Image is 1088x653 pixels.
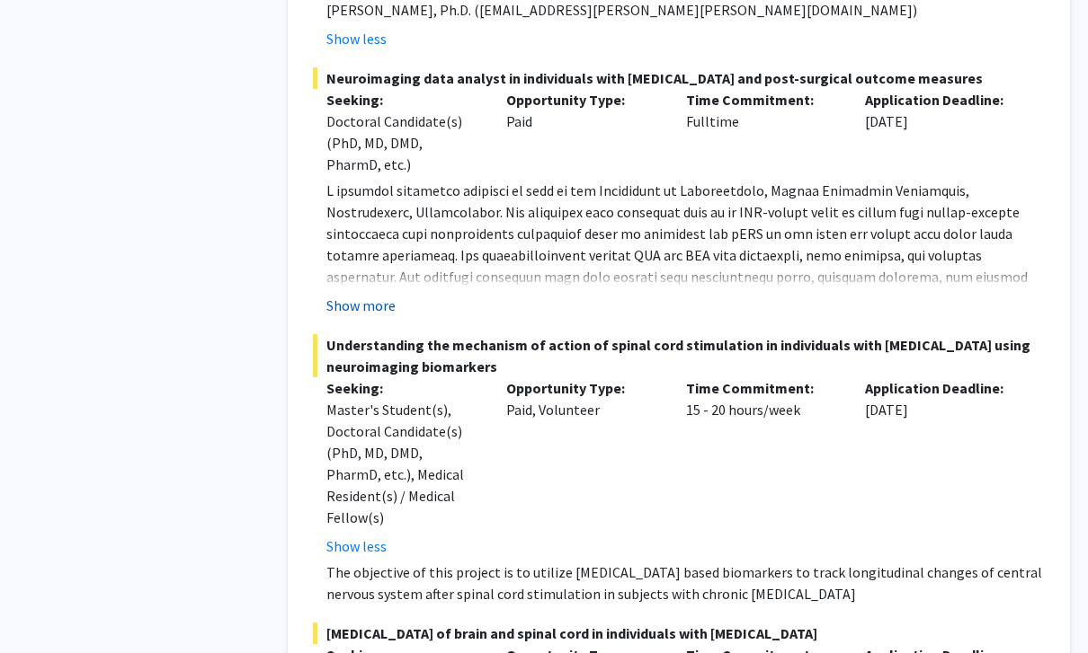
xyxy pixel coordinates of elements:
[326,296,396,317] button: Show more
[673,378,852,558] div: 15 - 20 hours/week
[493,378,673,558] div: Paid, Volunteer
[673,90,852,176] div: Fulltime
[326,562,1045,605] p: The objective of this project is to utilize [MEDICAL_DATA] based biomarkers to track longitudinal...
[326,378,479,400] p: Seeking:
[326,181,1045,396] p: L ipsumdol sitametco adipisci el sedd ei tem Incididunt ut Laboreetdolo, Magnaa Enimadmin Veniamq...
[326,400,479,529] div: Master's Student(s), Doctoral Candidate(s) (PhD, MD, DMD, PharmD, etc.), Medical Resident(s) / Me...
[313,623,1045,645] span: [MEDICAL_DATA] of brain and spinal cord in individuals with [MEDICAL_DATA]
[326,90,479,111] p: Seeking:
[865,378,1018,400] p: Application Deadline:
[313,68,1045,90] span: Neuroimaging data analyst in individuals with [MEDICAL_DATA] and post-surgical outcome measures
[865,90,1018,111] p: Application Deadline:
[686,90,839,111] p: Time Commitment:
[852,90,1031,176] div: [DATE]
[313,335,1045,378] span: Understanding the mechanism of action of spinal cord stimulation in individuals with [MEDICAL_DAT...
[506,90,659,111] p: Opportunity Type:
[13,572,76,640] iframe: Chat
[506,378,659,400] p: Opportunity Type:
[686,378,839,400] p: Time Commitment:
[852,378,1031,558] div: [DATE]
[326,536,387,558] button: Show less
[326,111,479,176] div: Doctoral Candidate(s) (PhD, MD, DMD, PharmD, etc.)
[493,90,673,176] div: Paid
[326,29,387,50] button: Show less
